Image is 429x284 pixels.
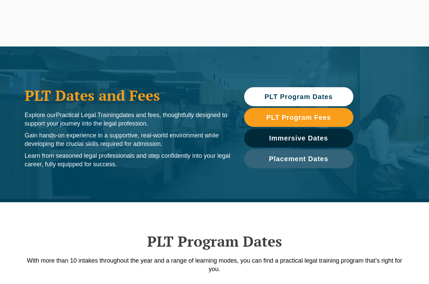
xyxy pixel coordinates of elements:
[244,87,353,106] a: PLT Program Dates
[244,129,353,148] a: Immersive Dates
[244,149,353,168] a: Placement Dates
[269,155,328,162] span: Placement Dates
[21,233,408,250] h2: PLT Program Dates
[269,135,328,141] span: Immersive Dates
[25,111,231,128] p: Explore our dates and fees, thoughtfully designed to support your journey into the legal profession.
[21,257,408,273] p: With more than 10 intakes throughout the year and a range of learning modes, you can find a pract...
[244,108,353,127] a: PLT Program Fees
[25,87,231,104] h1: PLT Dates and Fees
[266,114,331,121] span: PLT Program Fees
[56,112,119,118] span: Practical Legal Training
[25,152,231,169] p: Learn from seasoned legal professionals and step confidently into your legal career, fully equipp...
[265,93,333,100] span: PLT Program Dates
[25,131,231,148] p: Gain hands-on experience in a supportive, real-world environment while developing the crucial ski...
